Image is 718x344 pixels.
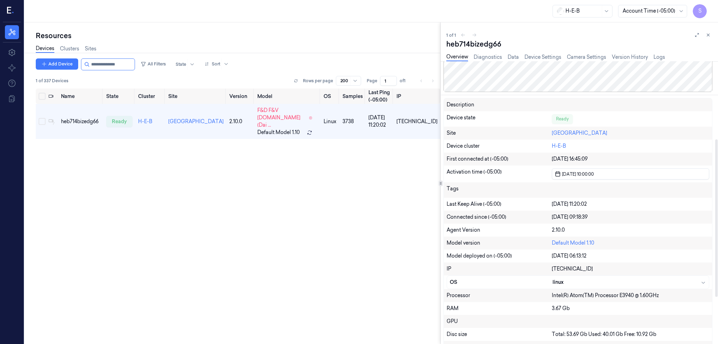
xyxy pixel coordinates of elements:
div: GPU [447,318,552,325]
div: 2.10.0 [229,118,252,125]
span: of 1 [400,78,411,84]
a: [GEOGRAPHIC_DATA] [552,130,607,136]
div: Tags [447,185,552,195]
th: State [103,89,135,104]
p: linux [324,118,337,125]
div: RAM [447,305,552,312]
div: Last Keep Alive (-05:00) [447,201,552,208]
div: heb714bizedg66 [446,39,712,49]
div: Connected since (-05:00) [447,213,552,221]
a: Diagnostics [474,54,502,61]
div: Model version [447,239,552,247]
span: 1 of 337 Devices [36,78,68,84]
div: Model deployed on (-05:00) [447,252,552,260]
a: Camera Settings [567,54,606,61]
a: Data [508,54,519,61]
div: Ready [552,114,573,124]
div: OS [450,279,552,286]
div: Site [447,129,552,137]
button: All Filters [138,58,169,70]
div: linux [553,279,706,286]
span: F&D F&V [DOMAIN_NAME] (Dai ... [257,107,306,129]
div: [TECHNICAL_ID] [552,265,709,273]
a: Logs [653,54,665,61]
div: [DATE] 09:18:39 [552,213,709,221]
span: [DATE] 10:00:00 [561,171,594,177]
button: S [693,4,707,18]
div: Activation time (-05:00) [447,168,552,180]
div: IP [447,265,552,273]
a: Device Settings [524,54,561,61]
div: Description [447,101,552,108]
span: Default Model 1.10 [257,129,300,136]
div: Device state [447,114,552,124]
div: [DATE] 11:20:02 [552,201,709,208]
div: Resources [36,31,440,41]
button: OSlinux [447,276,709,289]
th: Model [255,89,321,104]
div: ready [106,116,133,127]
span: Page [367,78,377,84]
div: Device cluster [447,142,552,150]
p: Rows per page [303,78,333,84]
a: Overview [446,53,468,61]
th: Version [226,89,255,104]
span: 1 of 1 [446,32,456,38]
button: [DATE] 10:00:00 [552,168,709,180]
th: Samples [340,89,366,104]
button: Select all [39,93,46,100]
div: [TECHNICAL_ID] [397,118,438,125]
th: Name [58,89,103,104]
div: [DATE] 11:20:02 [368,114,391,129]
div: [DATE] 16:45:09 [552,155,709,163]
div: heb714bizedg66 [61,118,101,125]
div: First connected at (-05:00) [447,155,552,163]
a: Version History [612,54,648,61]
div: Total: 53.69 Gb Used: 40.01 Gb Free: 10.92 Gb [552,331,709,338]
div: [DATE] 06:13:12 [552,252,709,260]
div: Intel(R) Atom(TM) Processor E3940 @ 1.60GHz [552,292,709,299]
div: Agent Version [447,226,552,234]
th: Last Ping (-05:00) [366,89,394,104]
div: Disc size [447,331,552,338]
nav: pagination [416,76,438,86]
th: Cluster [135,89,165,104]
th: OS [321,89,339,104]
button: Add Device [36,58,78,70]
a: H-E-B [552,143,566,149]
div: Processor [447,292,552,299]
a: Clusters [60,45,79,52]
a: [GEOGRAPHIC_DATA] [168,118,224,125]
div: 3738 [343,118,363,125]
a: H-E-B [138,118,153,125]
div: 3.67 Gb [552,305,709,312]
th: Site [165,89,226,104]
div: 2.10.0 [552,226,709,234]
th: IP [394,89,440,104]
a: Devices [36,45,54,53]
div: Default Model 1.10 [552,239,709,247]
a: Sites [85,45,96,52]
button: Select row [39,118,46,125]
